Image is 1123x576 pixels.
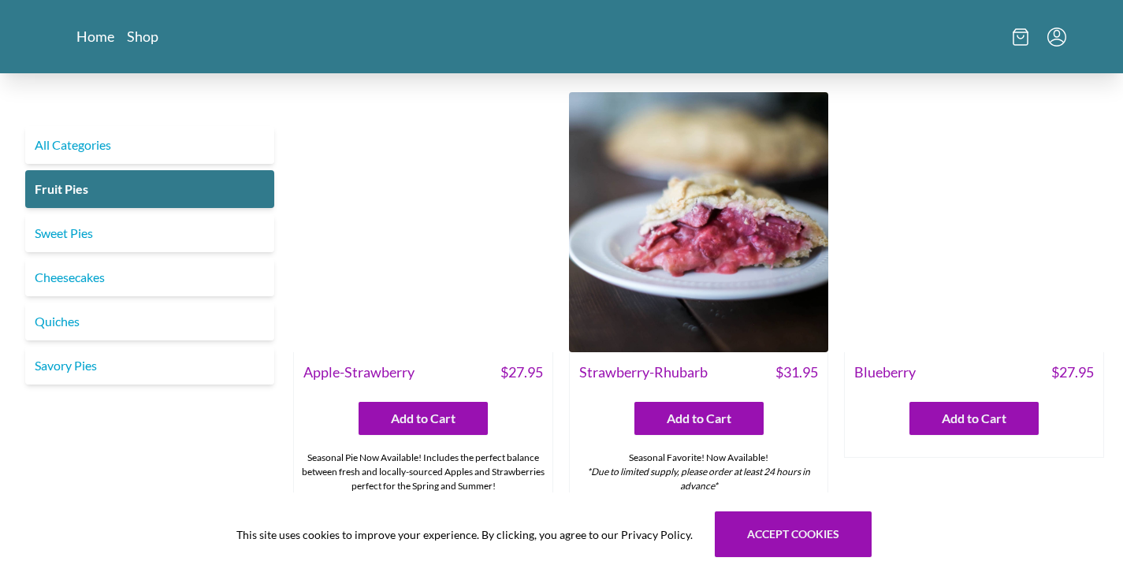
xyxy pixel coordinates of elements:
[127,27,158,46] a: Shop
[909,402,1039,435] button: Add to Cart
[854,362,916,383] span: Blueberry
[775,362,818,383] span: $ 31.95
[25,303,274,340] a: Quiches
[76,27,114,46] a: Home
[667,409,731,428] span: Add to Cart
[1051,362,1094,383] span: $ 27.95
[515,13,609,56] img: logo
[570,444,828,500] div: Seasonal Favorite! Now Available!
[569,92,829,352] img: Strawberry-Rhubarb
[500,362,543,383] span: $ 27.95
[1047,28,1066,46] button: Menu
[359,402,488,435] button: Add to Cart
[236,526,693,543] span: This site uses cookies to improve your experience. By clicking, you agree to our Privacy Policy.
[587,466,810,492] em: *Due to limited supply, please order at least 24 hours in advance*
[293,92,553,352] img: Apple-Strawberry
[25,126,274,164] a: All Categories
[25,170,274,208] a: Fruit Pies
[25,214,274,252] a: Sweet Pies
[303,362,415,383] span: Apple-Strawberry
[294,444,552,514] div: Seasonal Pie Now Available! Includes the perfect balance between fresh and locally-sourced Apples...
[391,409,456,428] span: Add to Cart
[634,402,764,435] button: Add to Cart
[844,92,1104,352] img: Blueberry
[25,258,274,296] a: Cheesecakes
[579,362,708,383] span: Strawberry-Rhubarb
[942,409,1006,428] span: Add to Cart
[715,511,872,557] button: Accept cookies
[515,13,609,61] a: Logo
[25,347,274,385] a: Savory Pies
